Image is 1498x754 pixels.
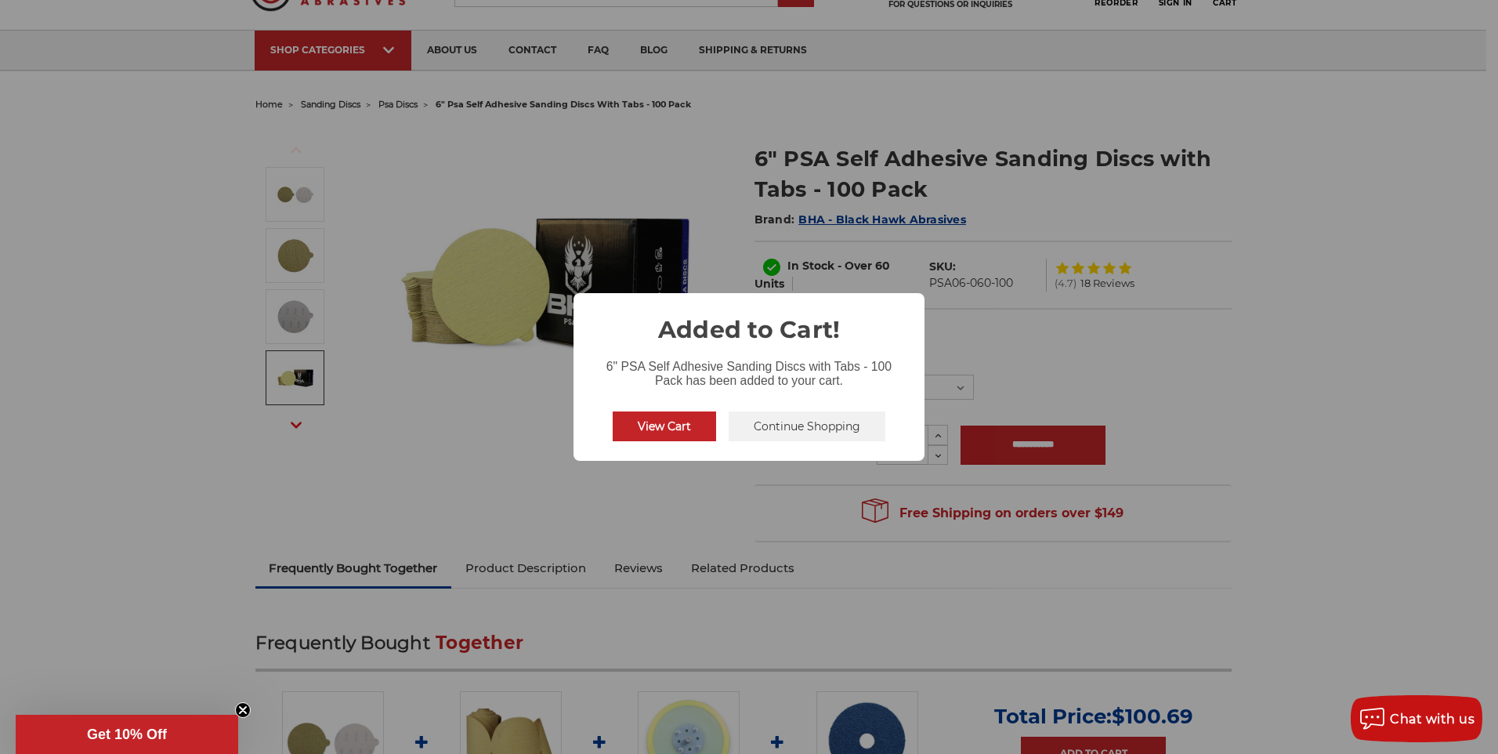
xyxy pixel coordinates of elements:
button: Close teaser [235,702,251,718]
button: Continue Shopping [729,411,885,441]
span: Get 10% Off [87,727,167,742]
button: View Cart [613,411,716,441]
span: Chat with us [1390,712,1474,727]
h2: Added to Cart! [574,293,924,347]
div: 6" PSA Self Adhesive Sanding Discs with Tabs - 100 Pack has been added to your cart. [574,347,924,391]
button: Chat with us [1351,695,1482,742]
